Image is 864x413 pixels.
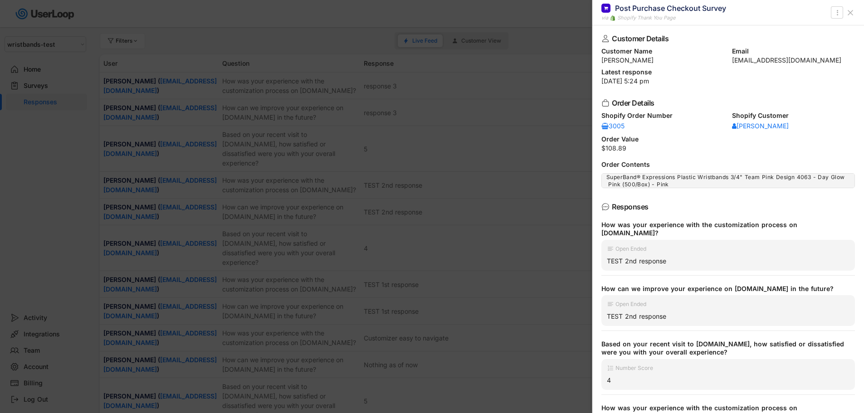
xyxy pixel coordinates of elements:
[601,57,725,63] div: [PERSON_NAME]
[615,246,646,252] div: Open Ended
[836,8,838,17] text: 
[601,221,848,237] div: How was your experience with the customization process on [DOMAIN_NAME]?
[601,123,629,129] div: 3005
[601,14,608,22] div: via
[601,136,855,142] div: Order Value
[615,365,653,371] div: Number Score
[601,48,725,54] div: Customer Name
[732,121,789,131] a: [PERSON_NAME]
[617,14,675,22] div: Shopify Thank You Page
[615,3,726,13] div: Post Purchase Checkout Survey
[607,376,849,384] div: 4
[612,35,840,42] div: Customer Details
[610,15,615,21] img: 1156660_ecommerce_logo_shopify_icon%20%281%29.png
[732,57,855,63] div: [EMAIL_ADDRESS][DOMAIN_NAME]
[601,69,855,75] div: Latest response
[615,301,646,307] div: Open Ended
[601,145,855,151] div: $108.89
[606,174,850,188] div: SuperBand® Expressions Plastic Wristbands 3/4" Team Pink Design 4063 - Day Glow Pink (500/Box) - ...
[612,203,840,210] div: Responses
[607,257,849,265] div: TEST 2nd response
[601,340,848,356] div: Based on your recent visit to [DOMAIN_NAME], how satisfied or dissatisfied were you with your ove...
[601,121,629,131] a: 3005
[732,112,855,119] div: Shopify Customer
[601,112,725,119] div: Shopify Order Number
[607,312,849,321] div: TEST 2nd response
[732,123,789,129] div: [PERSON_NAME]
[601,78,855,84] div: [DATE] 5:24 pm
[601,161,855,168] div: Order Contents
[833,7,842,18] button: 
[612,99,840,107] div: Order Details
[732,48,855,54] div: Email
[601,285,848,293] div: How can we improve your experience on [DOMAIN_NAME] in the future?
